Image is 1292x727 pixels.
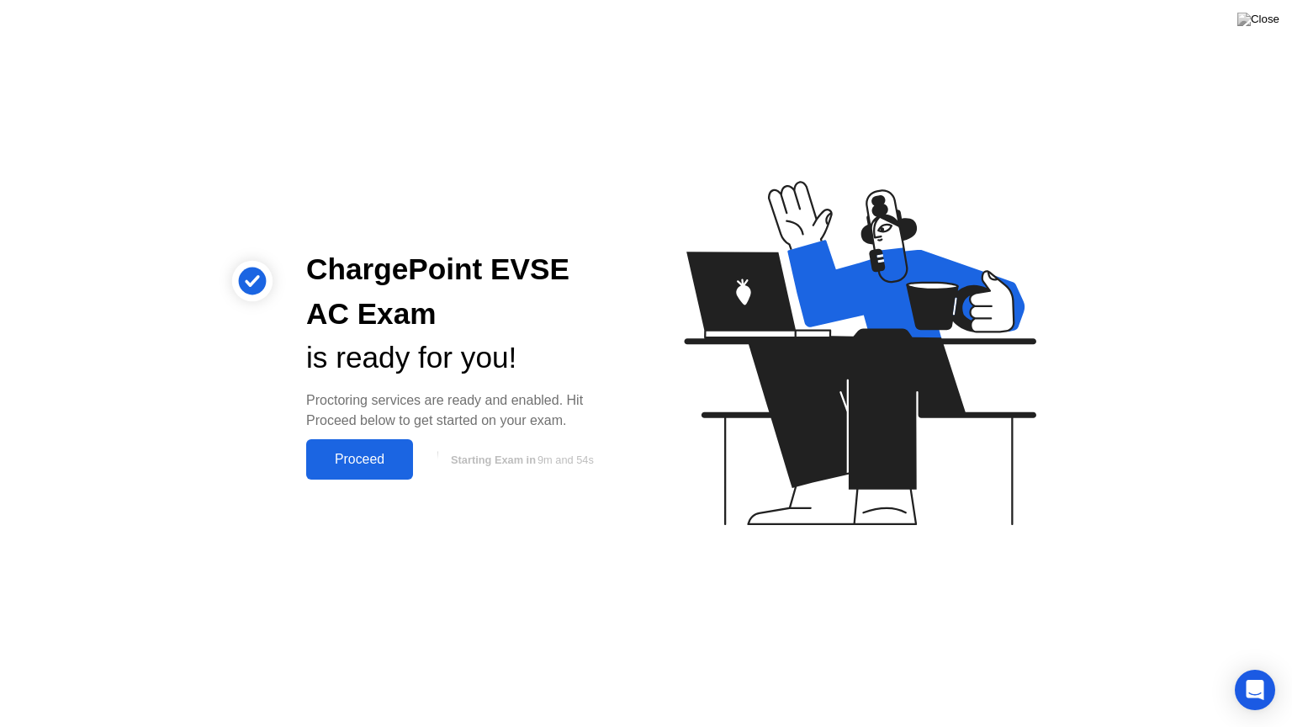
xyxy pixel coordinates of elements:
div: Open Intercom Messenger [1235,670,1275,710]
button: Proceed [306,439,413,480]
span: 9m and 54s [537,454,594,466]
button: Starting Exam in9m and 54s [421,443,619,475]
div: Proceed [311,452,408,467]
div: is ready for you! [306,336,619,380]
div: ChargePoint EVSE AC Exam [306,247,619,337]
div: Proctoring services are ready and enabled. Hit Proceed below to get started on your exam. [306,390,619,431]
img: Close [1237,13,1279,26]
